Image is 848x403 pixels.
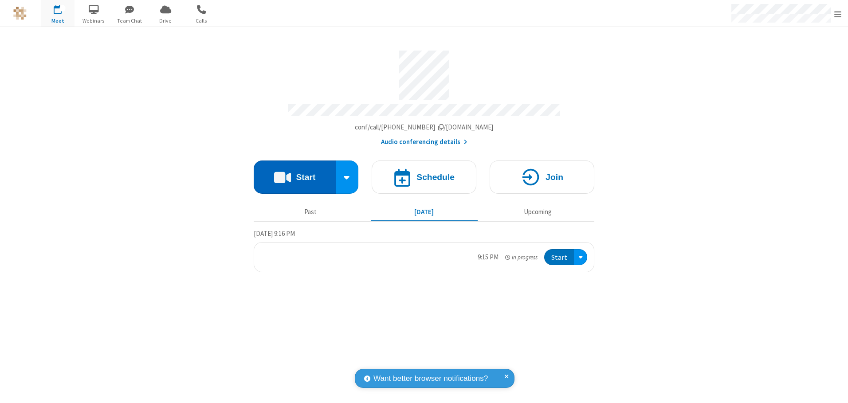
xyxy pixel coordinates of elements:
[336,160,359,194] div: Start conference options
[484,203,591,220] button: Upcoming
[254,229,295,238] span: [DATE] 9:16 PM
[185,17,218,25] span: Calls
[490,160,594,194] button: Join
[257,203,364,220] button: Past
[373,373,488,384] span: Want better browser notifications?
[77,17,110,25] span: Webinars
[574,249,587,266] div: Open menu
[505,253,538,262] em: in progress
[381,137,467,147] button: Audio conferencing details
[60,5,66,12] div: 1
[254,228,594,273] section: Today's Meetings
[296,173,315,181] h4: Start
[416,173,455,181] h4: Schedule
[546,173,563,181] h4: Join
[113,17,146,25] span: Team Chat
[355,123,494,131] span: Copy my meeting room link
[372,160,476,194] button: Schedule
[371,203,478,220] button: [DATE]
[254,44,594,147] section: Account details
[149,17,182,25] span: Drive
[355,122,494,133] button: Copy my meeting room linkCopy my meeting room link
[254,160,336,194] button: Start
[478,252,499,262] div: 9:15 PM
[41,17,75,25] span: Meet
[13,7,27,20] img: QA Selenium DO NOT DELETE OR CHANGE
[544,249,574,266] button: Start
